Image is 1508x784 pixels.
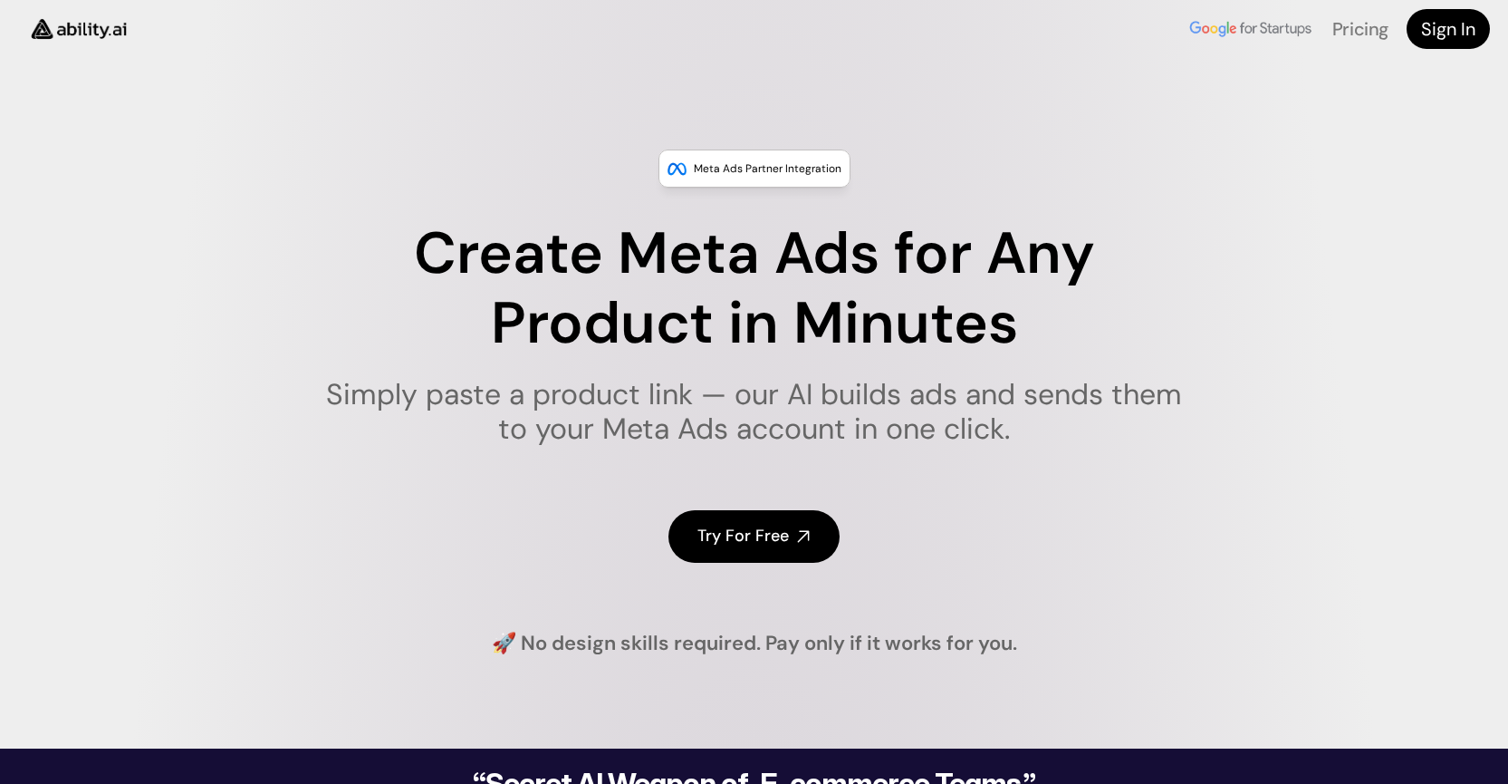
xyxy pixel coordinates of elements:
a: Pricing [1332,17,1388,41]
h1: Simply paste a product link — our AI builds ads and sends them to your Meta Ads account in one cl... [314,377,1194,447]
h4: 🚀 No design skills required. Pay only if it works for you. [492,630,1017,658]
a: Sign In [1407,9,1490,49]
a: Try For Free [668,510,840,562]
h4: Sign In [1421,16,1475,42]
h1: Create Meta Ads for Any Product in Minutes [314,219,1194,359]
p: Meta Ads Partner Integration [694,160,841,178]
h4: Try For Free [697,525,789,547]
